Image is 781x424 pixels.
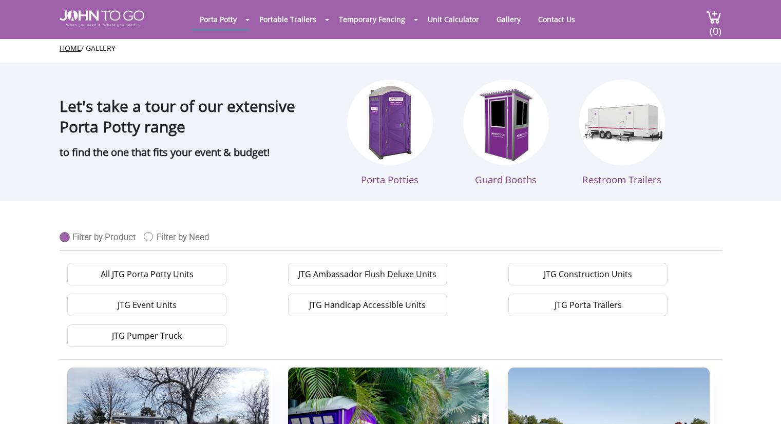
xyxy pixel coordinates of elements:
a: Unit Calculator [420,9,487,29]
a: JTG Handicap Accessible Units [288,294,447,316]
a: All JTG Porta Potty Units [67,263,226,285]
a: Guard Booths [463,80,549,186]
a: JTG Ambassador Flush Deluxe Units [288,263,447,285]
p: to find the one that fits your event & budget! [60,142,327,163]
img: Guard booths [463,80,549,165]
span: (0) [709,16,721,38]
a: Porta Potties [347,80,433,186]
ul: / [60,43,721,53]
h1: Let's take a tour of our extensive Porta Potty range [60,73,327,137]
a: Home [60,43,81,53]
a: Filter by Need [144,227,217,242]
a: JTG Event Units [67,294,226,316]
a: JTG Porta Trailers [508,294,668,316]
a: Contact Us [530,9,583,29]
span: Porta Potties [361,173,418,186]
a: Gallery [86,43,116,53]
span: Restroom Trailers [582,173,661,186]
span: Guard Booths [475,173,537,186]
a: Portable Trailers [252,9,324,29]
img: Porta Potties [347,80,433,165]
img: JOHN to go [60,10,144,27]
a: JTG Pumper Truck [67,324,226,347]
a: Temporary Fencing [331,9,413,29]
a: Filter by Product [60,227,144,242]
img: cart a [706,10,721,24]
a: JTG Construction Units [508,263,668,285]
a: Gallery [489,9,528,29]
a: Porta Potty [192,9,244,29]
img: Restroon Trailers [579,80,665,165]
a: Restroom Trailers [579,80,665,186]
